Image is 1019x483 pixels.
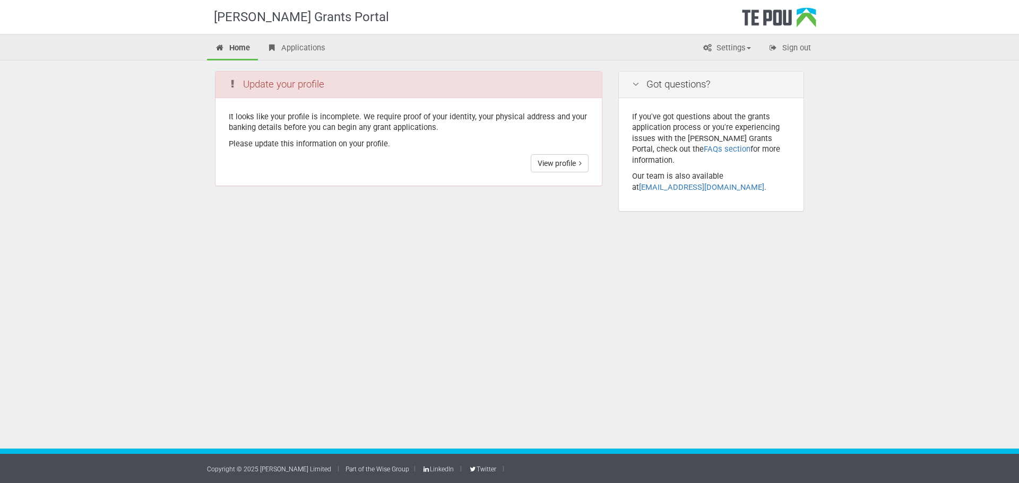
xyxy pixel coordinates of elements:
a: Sign out [760,37,819,60]
a: Copyright © 2025 [PERSON_NAME] Limited [207,466,331,473]
a: Home [207,37,258,60]
p: If you've got questions about the grants application process or you're experiencing issues with t... [632,111,790,166]
a: LinkedIn [422,466,454,473]
a: Part of the Wise Group [346,466,409,473]
p: Please update this information on your profile. [229,138,589,150]
a: Settings [694,37,759,60]
a: Twitter [468,466,496,473]
div: Te Pou Logo [742,7,816,34]
a: Applications [259,37,333,60]
div: Got questions? [619,72,804,98]
div: Update your profile [215,72,602,98]
p: It looks like your profile is incomplete. We require proof of your identity, your physical addres... [229,111,589,133]
a: FAQs section [704,144,750,154]
a: View profile [531,154,589,172]
a: [EMAIL_ADDRESS][DOMAIN_NAME] [639,182,764,192]
p: Our team is also available at . [632,171,790,192]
